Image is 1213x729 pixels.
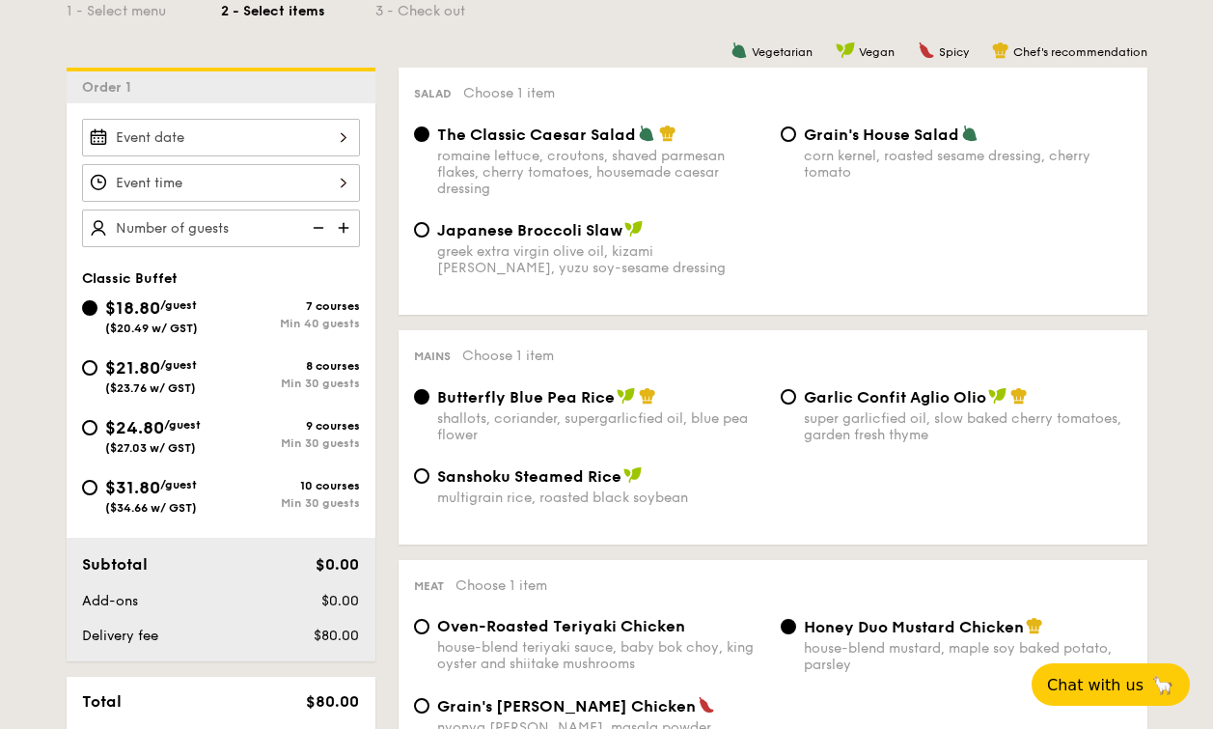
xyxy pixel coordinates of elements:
[804,148,1132,181] div: corn kernel, roasted sesame dressing, cherry tomato
[414,87,452,100] span: Salad
[836,42,855,59] img: icon-vegan.f8ff3823.svg
[698,696,715,714] img: icon-spicy.37a8142b.svg
[105,297,160,319] span: $18.80
[82,119,360,156] input: Event date
[221,317,360,330] div: Min 40 guests
[321,593,359,609] span: $0.00
[164,418,201,432] span: /guest
[302,210,331,246] img: icon-reduce.1d2dbef1.svg
[437,388,615,407] span: Butterfly Blue Pea Rice
[859,45,895,59] span: Vegan
[804,640,1132,673] div: house-blend mustard, maple soy baked potato, parsley
[82,593,138,609] span: Add-ons
[82,628,158,644] span: Delivery fee
[82,164,360,202] input: Event time
[1047,676,1144,694] span: Chat with us
[1013,45,1147,59] span: Chef's recommendation
[918,42,935,59] img: icon-spicy.37a8142b.svg
[221,479,360,492] div: 10 courses
[82,79,139,96] span: Order 1
[414,222,429,238] input: Japanese Broccoli Slawgreek extra virgin olive oil, kizami [PERSON_NAME], yuzu soy-sesame dressing
[781,389,796,405] input: Garlic Confit Aglio Oliosuper garlicfied oil, slow baked cherry tomatoes, garden fresh thyme
[314,628,359,644] span: $80.00
[731,42,748,59] img: icon-vegetarian.fe4039eb.svg
[221,359,360,373] div: 8 courses
[414,468,429,484] input: Sanshoku Steamed Ricemultigrain rice, roasted black soybean
[306,692,359,711] span: $80.00
[617,387,636,405] img: icon-vegan.f8ff3823.svg
[804,126,959,144] span: Grain's House Salad
[160,358,197,372] span: /guest
[221,299,360,313] div: 7 courses
[437,490,765,506] div: multigrain rice, roasted black soybean
[437,148,765,197] div: romaine lettuce, croutons, shaved parmesan flakes, cherry tomatoes, housemade caesar dressing
[437,639,765,672] div: house-blend teriyaki sauce, baby bok choy, king oyster and shiitake mushrooms
[781,619,796,634] input: Honey Duo Mustard Chickenhouse-blend mustard, maple soy baked potato, parsley
[437,617,685,635] span: Oven-Roasted Teriyaki Chicken
[105,441,196,455] span: ($27.03 w/ GST)
[221,496,360,510] div: Min 30 guests
[82,555,148,574] span: Subtotal
[623,466,643,484] img: icon-vegan.f8ff3823.svg
[82,692,122,711] span: Total
[624,220,644,238] img: icon-vegan.f8ff3823.svg
[105,322,198,335] span: ($20.49 w/ GST)
[82,480,97,495] input: $31.80/guest($34.66 w/ GST)10 coursesMin 30 guests
[414,350,451,363] span: Mains
[437,126,636,144] span: The Classic Caesar Salad
[160,478,197,491] span: /guest
[414,126,429,142] input: The Classic Caesar Saladromaine lettuce, croutons, shaved parmesan flakes, cherry tomatoes, house...
[462,348,554,364] span: Choose 1 item
[638,125,655,142] img: icon-vegetarian.fe4039eb.svg
[1010,387,1028,405] img: icon-chef-hat.a58ddaea.svg
[437,243,765,276] div: greek extra virgin olive oil, kizami [PERSON_NAME], yuzu soy-sesame dressing
[752,45,813,59] span: Vegetarian
[455,577,547,594] span: Choose 1 item
[160,298,197,312] span: /guest
[437,410,765,443] div: shallots, coriander, supergarlicfied oil, blue pea flower
[463,85,555,101] span: Choose 1 item
[961,125,979,142] img: icon-vegetarian.fe4039eb.svg
[331,210,360,246] img: icon-add.58712e84.svg
[639,387,656,405] img: icon-chef-hat.a58ddaea.svg
[105,501,197,515] span: ($34.66 w/ GST)
[316,555,359,574] span: $0.00
[437,467,621,486] span: Sanshoku Steamed Rice
[781,126,796,142] input: Grain's House Saladcorn kernel, roasted sesame dressing, cherry tomato
[437,221,622,239] span: Japanese Broccoli Slaw
[221,419,360,433] div: 9 courses
[414,389,429,405] input: Butterfly Blue Pea Riceshallots, coriander, supergarlicfied oil, blue pea flower
[1026,617,1043,634] img: icon-chef-hat.a58ddaea.svg
[1032,663,1190,706] button: Chat with us🦙
[414,698,429,714] input: Grain's [PERSON_NAME] Chickennyonya [PERSON_NAME], masala powder, lemongrass
[105,357,160,379] span: $21.80
[804,388,986,407] span: Garlic Confit Aglio Olio
[82,360,97,376] input: $21.80/guest($23.76 w/ GST)8 coursesMin 30 guests
[105,417,164,438] span: $24.80
[988,387,1007,405] img: icon-vegan.f8ff3823.svg
[221,377,360,390] div: Min 30 guests
[992,42,1009,59] img: icon-chef-hat.a58ddaea.svg
[659,125,676,142] img: icon-chef-hat.a58ddaea.svg
[414,579,444,593] span: Meat
[105,477,160,498] span: $31.80
[82,420,97,435] input: $24.80/guest($27.03 w/ GST)9 coursesMin 30 guests
[221,436,360,450] div: Min 30 guests
[82,300,97,316] input: $18.80/guest($20.49 w/ GST)7 coursesMin 40 guests
[939,45,969,59] span: Spicy
[1151,674,1174,696] span: 🦙
[804,618,1024,636] span: Honey Duo Mustard Chicken
[414,619,429,634] input: Oven-Roasted Teriyaki Chickenhouse-blend teriyaki sauce, baby bok choy, king oyster and shiitake ...
[82,270,178,287] span: Classic Buffet
[437,697,696,715] span: Grain's [PERSON_NAME] Chicken
[105,381,196,395] span: ($23.76 w/ GST)
[804,410,1132,443] div: super garlicfied oil, slow baked cherry tomatoes, garden fresh thyme
[82,210,360,247] input: Number of guests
